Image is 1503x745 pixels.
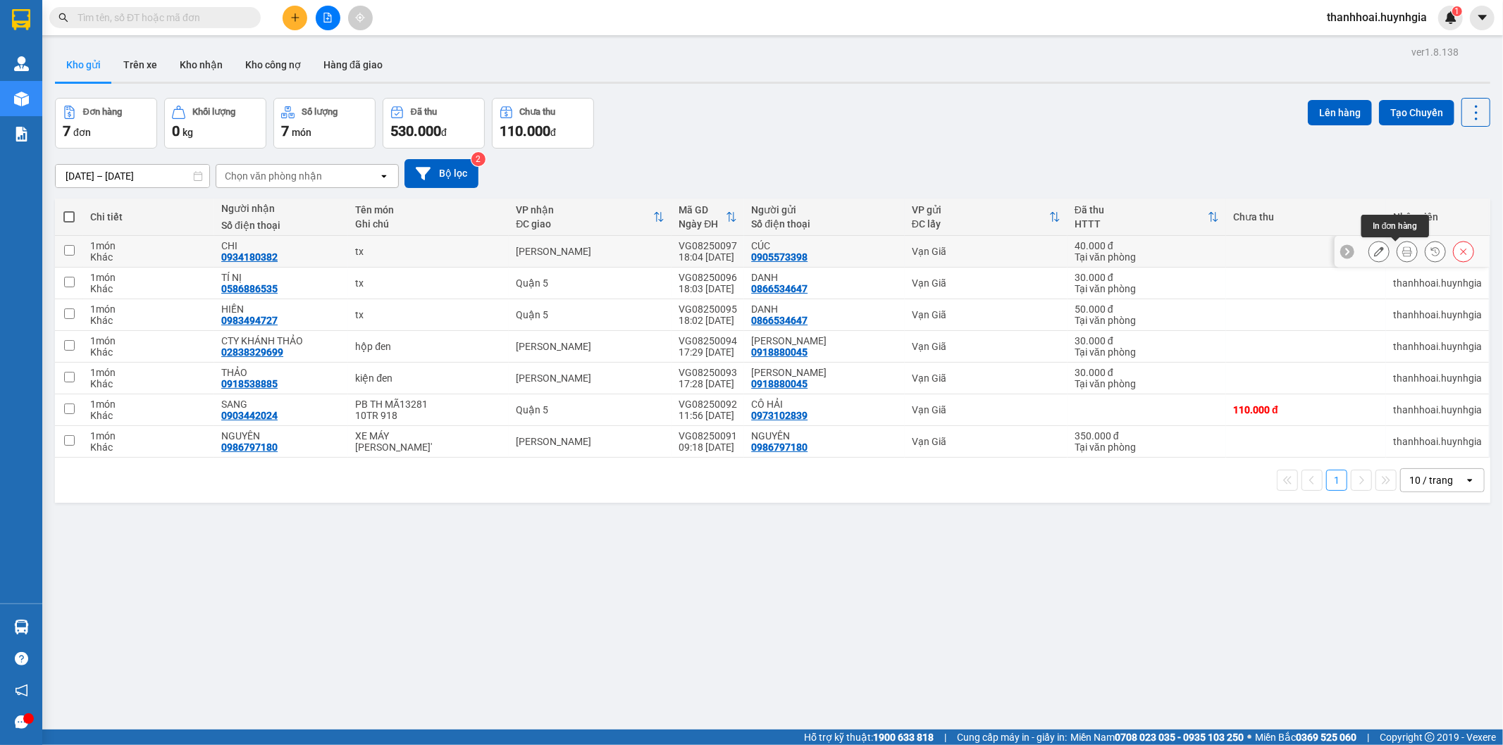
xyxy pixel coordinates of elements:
[90,378,207,389] div: Khác
[550,127,556,138] span: đ
[751,399,898,410] div: CÔ HẢI
[221,303,341,315] div: HIỀN
[1075,283,1219,294] div: Tại văn phòng
[679,442,737,453] div: 09:18 [DATE]
[1075,378,1219,389] div: Tại văn phòng
[221,335,341,346] div: CTY KHÁNH THẢO
[751,430,898,442] div: NGUYÊN
[679,204,726,215] div: Mã GD
[1308,100,1372,125] button: Lên hàng
[355,309,502,320] div: tx
[135,12,168,27] span: Nhận:
[348,6,373,30] button: aim
[912,277,1060,289] div: Vạn Giã
[804,730,934,745] span: Hỗ trợ kỹ thuật:
[90,430,207,442] div: 1 món
[135,12,247,44] div: [PERSON_NAME]
[1393,211,1482,223] div: Nhân viên
[355,372,502,384] div: kiện đen
[1255,730,1356,745] span: Miền Bắc
[912,204,1049,215] div: VP gửi
[55,98,157,149] button: Đơn hàng7đơn
[751,204,898,215] div: Người gửi
[679,378,737,389] div: 17:28 [DATE]
[1070,730,1244,745] span: Miền Nam
[441,127,447,138] span: đ
[1233,404,1379,415] div: 110.000 đ
[1075,442,1219,453] div: Tại văn phòng
[751,346,808,358] div: 0918880045
[378,170,390,182] svg: open
[912,309,1060,320] div: Vạn Giã
[355,218,502,230] div: Ghi chú
[221,442,278,453] div: 0986797180
[90,410,207,421] div: Khác
[221,367,341,378] div: THẢO
[679,283,737,294] div: 18:03 [DATE]
[751,303,898,315] div: DANH
[355,341,502,352] div: hộp đen
[292,127,311,138] span: món
[751,272,898,283] div: DANH
[516,372,664,384] div: [PERSON_NAME]
[1393,404,1482,415] div: thanhhoai.huynhgia
[90,211,207,223] div: Chi tiết
[355,442,502,453] div: THEO K'
[751,315,808,326] div: 0866534647
[273,98,376,149] button: Số lượng7món
[751,335,898,346] div: TẤN NGUYÊN
[1393,309,1482,320] div: thanhhoai.huynhgia
[221,203,341,214] div: Người nhận
[751,218,898,230] div: Số điện thoại
[14,127,29,142] img: solution-icon
[1411,44,1459,60] div: ver 1.8.138
[411,107,437,117] div: Đã thu
[316,6,340,30] button: file-add
[751,378,808,389] div: 0918880045
[221,346,283,358] div: 02838329699
[355,399,502,410] div: PB TH MÃ13281
[14,56,29,71] img: warehouse-icon
[1393,372,1482,384] div: thanhhoai.huynhgia
[355,13,365,23] span: aim
[283,6,307,30] button: plus
[183,127,193,138] span: kg
[516,246,664,257] div: [PERSON_NAME]
[1393,436,1482,447] div: thanhhoai.huynhgia
[221,399,341,410] div: SANG
[1296,732,1356,743] strong: 0369 525 060
[1075,367,1219,378] div: 30.000 đ
[78,10,244,25] input: Tìm tên, số ĐT hoặc mã đơn
[873,732,934,743] strong: 1900 633 818
[751,283,808,294] div: 0866534647
[905,199,1068,236] th: Toggle SortBy
[1115,732,1244,743] strong: 0708 023 035 - 0935 103 250
[957,730,1067,745] span: Cung cấp máy in - giấy in:
[912,436,1060,447] div: Vạn Giã
[58,13,68,23] span: search
[1379,100,1454,125] button: Tạo Chuyến
[1476,11,1489,24] span: caret-down
[751,442,808,453] div: 0986797180
[1068,199,1226,236] th: Toggle SortBy
[312,48,394,82] button: Hàng đã giao
[679,303,737,315] div: VG08250095
[516,404,664,415] div: Quận 5
[1452,6,1462,16] sup: 1
[221,410,278,421] div: 0903442024
[1367,730,1369,745] span: |
[516,436,664,447] div: [PERSON_NAME]
[83,107,122,117] div: Đơn hàng
[90,251,207,263] div: Khác
[383,98,485,149] button: Đã thu530.000đ
[90,367,207,378] div: 1 món
[12,46,125,65] div: 0918880045
[492,98,594,149] button: Chưa thu110.000đ
[90,442,207,453] div: Khác
[135,61,247,80] div: 0918538885
[221,283,278,294] div: 0586886535
[912,246,1060,257] div: Vạn Giã
[1075,251,1219,263] div: Tại văn phòng
[12,9,30,30] img: logo-vxr
[1075,346,1219,358] div: Tại văn phòng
